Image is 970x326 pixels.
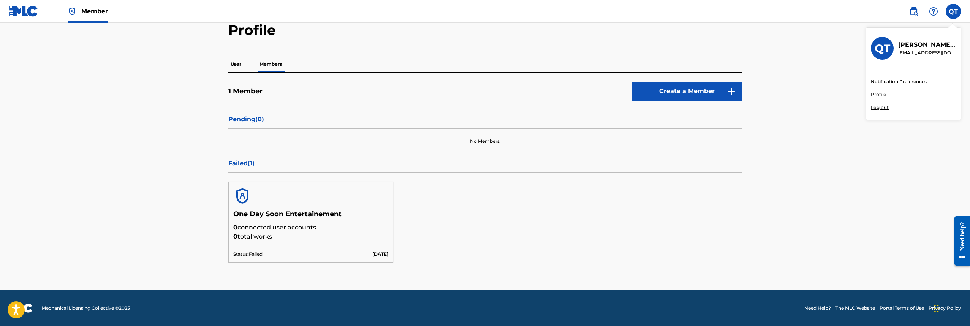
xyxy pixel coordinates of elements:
p: isaiahqthomas@gmail.com [898,49,956,56]
iframe: Chat Widget [932,290,970,326]
a: Need Help? [804,305,831,312]
a: Privacy Policy [929,305,961,312]
div: Help [926,4,941,19]
iframe: Resource Center [949,209,970,274]
h5: One Day Soon Entertainement [233,210,389,223]
p: Status: Failed [233,251,263,258]
img: 9d2ae6d4665cec9f34b9.svg [727,87,736,96]
p: No Members [470,138,500,145]
p: [DATE] [372,251,388,258]
img: logo [9,304,33,313]
span: 0 [233,233,237,240]
div: Drag [934,297,939,320]
p: total works [233,232,389,241]
a: Profile [871,91,886,98]
p: Members [257,56,284,72]
p: connected user accounts [233,223,389,232]
span: Member [81,7,108,16]
p: Log out [871,104,889,111]
a: The MLC Website [835,305,875,312]
p: Quentin Thomas [898,40,956,49]
a: Public Search [906,4,921,19]
span: 0 [233,224,237,231]
div: User Menu [946,4,961,19]
img: account [233,187,252,205]
img: search [909,7,918,16]
p: User [228,56,244,72]
h5: 1 Member [228,87,263,96]
img: help [929,7,938,16]
a: Notification Preferences [871,78,927,85]
a: Create a Member [632,82,742,101]
a: Portal Terms of Use [880,305,924,312]
h3: QT [875,42,890,55]
p: Pending ( 0 ) [228,115,742,124]
h2: Profile [228,22,742,39]
span: Mechanical Licensing Collective © 2025 [42,305,130,312]
img: Top Rightsholder [68,7,77,16]
p: Failed ( 1 ) [228,159,742,168]
img: MLC Logo [9,6,38,17]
